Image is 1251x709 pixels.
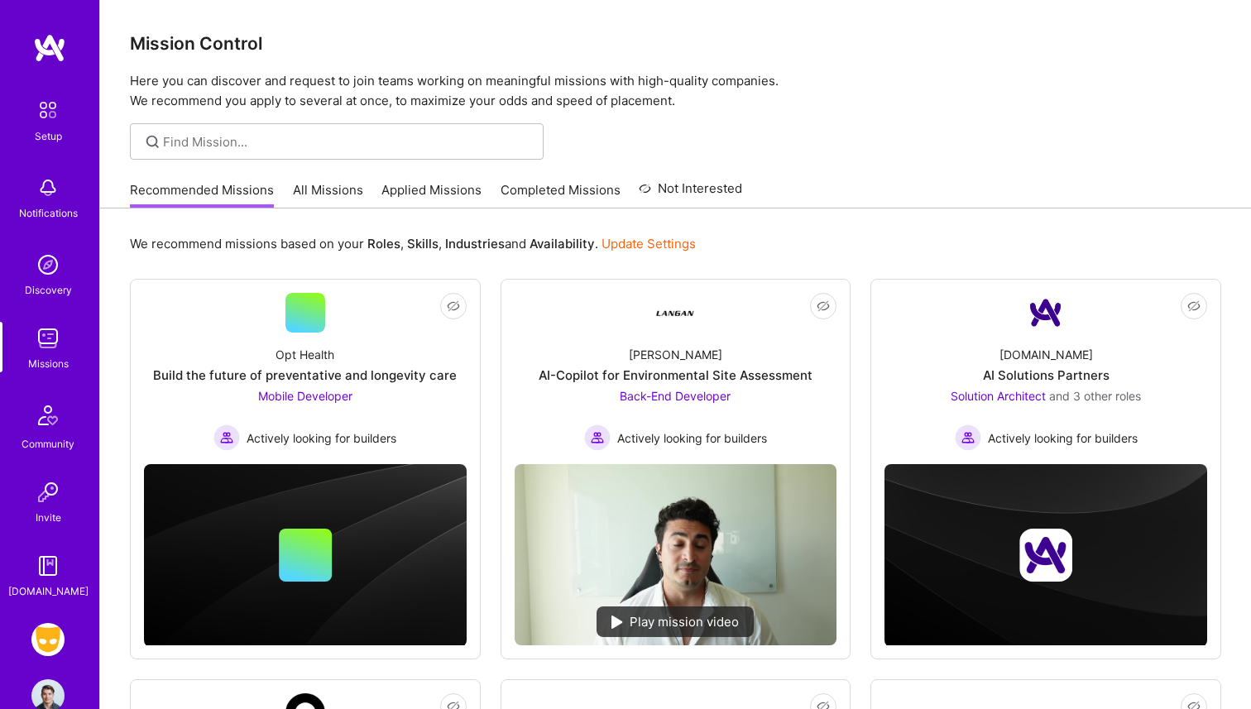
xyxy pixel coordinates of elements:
div: [DOMAIN_NAME] [999,346,1093,363]
img: Company Logo [655,293,695,333]
span: Actively looking for builders [988,429,1138,447]
i: icon EyeClosed [447,299,460,313]
img: bell [31,171,65,204]
a: Not Interested [639,179,742,208]
span: Solution Architect [951,389,1046,403]
div: AI-Copilot for Environmental Site Assessment [539,366,812,384]
i: icon SearchGrey [143,132,162,151]
div: AI Solutions Partners [983,366,1110,384]
b: Availability [530,236,595,252]
img: cover [884,464,1207,646]
b: Skills [407,236,439,252]
a: Recommended Missions [130,181,274,208]
img: Grindr: Mobile + BE + Cloud [31,623,65,656]
div: Setup [35,127,62,145]
div: Opt Health [276,346,334,363]
img: setup [31,93,65,127]
span: and 3 other roles [1049,389,1141,403]
h3: Mission Control [130,33,1221,54]
i: icon EyeClosed [817,299,830,313]
div: Discovery [25,281,72,299]
img: play [611,616,623,629]
div: Build the future of preventative and longevity care [153,366,457,384]
img: Company logo [1019,529,1072,582]
b: Industries [445,236,505,252]
div: [DOMAIN_NAME] [8,582,89,600]
img: Community [28,395,68,435]
img: cover [144,464,467,646]
a: Opt HealthBuild the future of preventative and longevity careMobile Developer Actively looking fo... [144,293,467,451]
div: Community [22,435,74,453]
a: Completed Missions [501,181,621,208]
a: Applied Missions [381,181,482,208]
img: guide book [31,549,65,582]
a: Update Settings [602,236,696,252]
div: Play mission video [597,606,754,637]
div: [PERSON_NAME] [629,346,722,363]
img: logo [33,33,66,63]
span: Actively looking for builders [617,429,767,447]
div: Notifications [19,204,78,222]
div: Missions [28,355,69,372]
img: teamwork [31,322,65,355]
div: Invite [36,509,61,526]
span: Mobile Developer [258,389,352,403]
img: Actively looking for builders [213,424,240,451]
p: Here you can discover and request to join teams working on meaningful missions with high-quality ... [130,71,1221,111]
img: No Mission [515,464,837,645]
img: discovery [31,248,65,281]
img: Invite [31,476,65,509]
span: Actively looking for builders [247,429,396,447]
span: Back-End Developer [620,389,731,403]
img: Actively looking for builders [955,424,981,451]
img: Actively looking for builders [584,424,611,451]
a: All Missions [293,181,363,208]
input: Find Mission... [163,133,531,151]
a: Company Logo[PERSON_NAME]AI-Copilot for Environmental Site AssessmentBack-End Developer Actively ... [515,293,837,451]
img: Company Logo [1026,293,1066,333]
i: icon EyeClosed [1187,299,1201,313]
a: Grindr: Mobile + BE + Cloud [27,623,69,656]
b: Roles [367,236,400,252]
a: Company Logo[DOMAIN_NAME]AI Solutions PartnersSolution Architect and 3 other rolesActively lookin... [884,293,1207,451]
p: We recommend missions based on your , , and . [130,235,696,252]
